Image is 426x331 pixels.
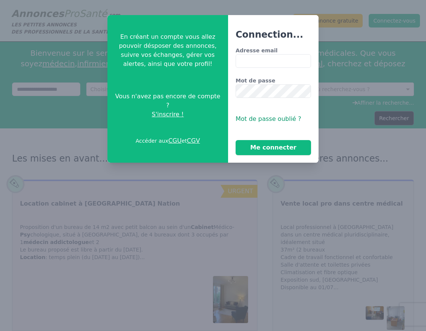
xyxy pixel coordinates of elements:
[236,140,311,155] button: Me connecter
[168,137,181,144] a: CGU
[187,137,200,144] a: CGV
[236,77,311,84] label: Mot de passe
[152,110,184,119] span: S'inscrire !
[113,92,222,110] span: Vous n'avez pas encore de compte ?
[236,115,301,122] span: Mot de passe oublié ?
[113,32,222,69] p: En créant un compte vous allez pouvoir désposer des annonces, suivre vos échanges, gérer vos aler...
[236,29,311,41] h3: Connection...
[236,47,311,54] label: Adresse email
[136,136,200,145] p: Accéder aux et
